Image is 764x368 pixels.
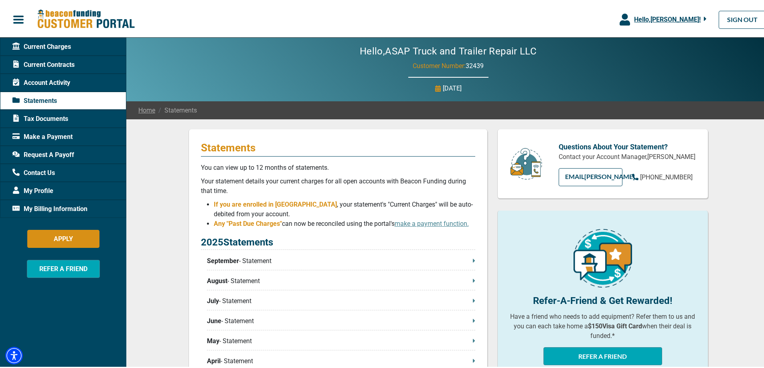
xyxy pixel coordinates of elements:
a: [PHONE_NUMBER] [632,171,693,181]
span: Contact Us [12,167,55,176]
p: Refer-A-Friend & Get Rewarded! [510,292,696,306]
p: - Statement [207,295,475,304]
p: [DATE] [443,82,462,92]
h2: Hello, ASAP Truck and Trailer Repair LLC [336,44,561,56]
span: June [207,315,221,324]
p: - Statement [207,275,475,284]
span: Statements [12,95,57,104]
span: Tax Documents [12,113,68,122]
span: September [207,255,239,264]
span: Current Contracts [12,58,75,68]
span: [PHONE_NUMBER] [640,172,693,179]
div: Accessibility Menu [5,345,23,363]
p: Statements [201,140,475,153]
span: My Billing Information [12,203,87,212]
span: can now be reconciled using the portal's [282,218,469,226]
span: If you are enrolled in [GEOGRAPHIC_DATA] [214,199,337,207]
p: - Statement [207,255,475,264]
span: Current Charges [12,40,71,50]
p: You can view up to 12 months of statements. [201,161,475,171]
img: refer-a-friend-icon.png [574,227,632,286]
button: APPLY [27,228,99,246]
span: My Profile [12,185,53,194]
img: customer-service.png [508,146,544,179]
span: April [207,355,221,364]
a: Home [138,104,155,114]
span: Any "Past Due Charges" [214,218,282,226]
b: $150 Visa Gift Card [588,321,642,328]
span: , your statement's "Current Charges" will be auto-debited from your account. [214,199,473,216]
span: August [207,275,227,284]
span: Hello, [PERSON_NAME] ! [634,14,701,22]
span: 32439 [466,60,484,68]
span: May [207,335,219,344]
p: 2025 Statements [201,233,475,248]
a: EMAIL[PERSON_NAME] [559,167,622,185]
button: REFER A FRIEND [27,258,100,276]
p: Your statement details your current charges for all open accounts with Beacon Funding during that... [201,175,475,194]
span: Customer Number: [413,60,466,68]
p: Questions About Your Statement? [559,140,696,151]
button: REFER A FRIEND [543,346,662,364]
span: July [207,295,219,304]
a: make a payment function. [395,218,469,226]
p: - Statement [207,355,475,364]
span: Make a Payment [12,131,73,140]
span: Account Activity [12,76,70,86]
img: Beacon Funding Customer Portal Logo [37,8,135,28]
p: - Statement [207,335,475,344]
p: Contact your Account Manager, [PERSON_NAME] [559,151,696,160]
span: Request A Payoff [12,149,74,158]
p: - Statement [207,315,475,324]
span: Statements [155,104,197,114]
p: Have a friend who needs to add equipment? Refer them to us and you can each take home a when thei... [510,310,696,339]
